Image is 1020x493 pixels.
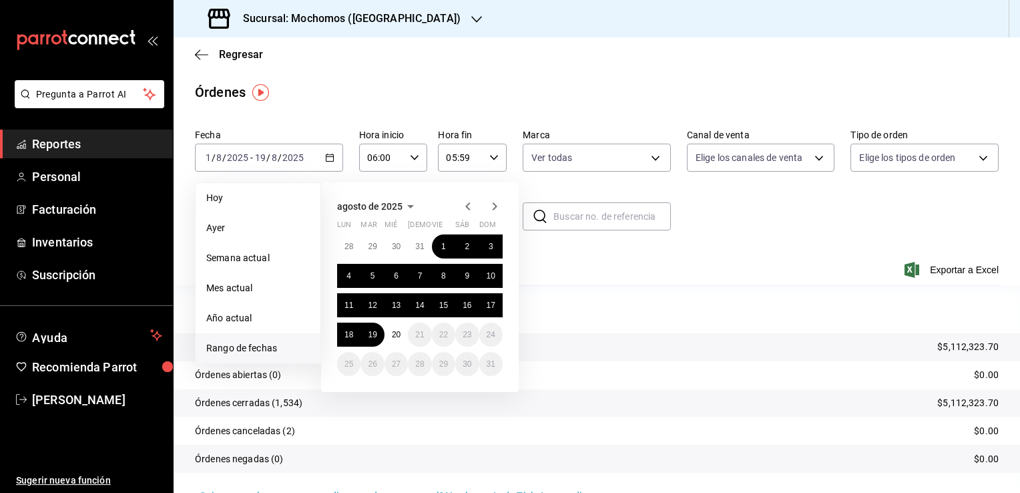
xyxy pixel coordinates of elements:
span: Regresar [219,48,263,61]
span: [PERSON_NAME] [32,391,162,409]
button: 5 de agosto de 2025 [360,264,384,288]
span: Semana actual [206,251,310,265]
abbr: 8 de agosto de 2025 [441,271,446,281]
abbr: 27 de agosto de 2025 [392,359,401,369]
p: $0.00 [974,368,999,382]
abbr: 21 de agosto de 2025 [415,330,424,339]
button: 21 de agosto de 2025 [408,323,431,347]
button: 31 de julio de 2025 [408,234,431,259]
p: Órdenes canceladas (2) [195,424,295,438]
button: 9 de agosto de 2025 [455,264,479,288]
button: 25 de agosto de 2025 [337,352,360,376]
abbr: 11 de agosto de 2025 [344,301,353,310]
span: Ayuda [32,327,145,343]
span: Inventarios [32,233,162,251]
button: 24 de agosto de 2025 [479,323,503,347]
button: 2 de agosto de 2025 [455,234,479,259]
abbr: 12 de agosto de 2025 [368,301,376,310]
span: Ver todas [531,151,572,164]
abbr: 7 de agosto de 2025 [418,271,423,281]
span: / [266,152,270,163]
button: agosto de 2025 [337,198,419,214]
button: 8 de agosto de 2025 [432,264,455,288]
span: agosto de 2025 [337,201,403,212]
label: Hora inicio [359,130,428,140]
p: Órdenes cerradas (1,534) [195,396,302,410]
button: Exportar a Excel [907,262,999,278]
button: 11 de agosto de 2025 [337,293,360,317]
abbr: 18 de agosto de 2025 [344,330,353,339]
button: 1 de agosto de 2025 [432,234,455,259]
span: Ayer [206,221,310,235]
button: 19 de agosto de 2025 [360,323,384,347]
span: Mes actual [206,281,310,295]
abbr: 4 de agosto de 2025 [346,271,351,281]
button: 29 de julio de 2025 [360,234,384,259]
abbr: 28 de agosto de 2025 [415,359,424,369]
p: $5,112,323.70 [937,340,999,354]
button: 29 de agosto de 2025 [432,352,455,376]
abbr: 9 de agosto de 2025 [465,271,469,281]
button: Tooltip marker [252,84,269,101]
button: 15 de agosto de 2025 [432,293,455,317]
button: 27 de agosto de 2025 [385,352,408,376]
input: -- [254,152,266,163]
span: Sugerir nueva función [16,474,162,488]
input: -- [271,152,278,163]
button: open_drawer_menu [147,35,158,45]
button: 26 de agosto de 2025 [360,352,384,376]
h3: Sucursal: Mochomos ([GEOGRAPHIC_DATA]) [232,11,461,27]
p: $5,112,323.70 [937,396,999,410]
abbr: jueves [408,220,487,234]
abbr: 29 de agosto de 2025 [439,359,448,369]
button: 23 de agosto de 2025 [455,323,479,347]
abbr: 26 de agosto de 2025 [368,359,376,369]
abbr: 31 de agosto de 2025 [487,359,495,369]
label: Marca [523,130,671,140]
abbr: 23 de agosto de 2025 [463,330,471,339]
abbr: lunes [337,220,351,234]
button: 3 de agosto de 2025 [479,234,503,259]
input: -- [205,152,212,163]
button: 28 de julio de 2025 [337,234,360,259]
p: Órdenes negadas (0) [195,452,284,466]
abbr: 2 de agosto de 2025 [465,242,469,251]
abbr: 17 de agosto de 2025 [487,301,495,310]
p: Resumen [195,301,999,317]
abbr: 10 de agosto de 2025 [487,271,495,281]
button: 10 de agosto de 2025 [479,264,503,288]
button: 7 de agosto de 2025 [408,264,431,288]
abbr: 1 de agosto de 2025 [441,242,446,251]
abbr: 25 de agosto de 2025 [344,359,353,369]
span: Facturación [32,200,162,218]
input: Buscar no. de referencia [553,203,671,230]
label: Hora fin [438,130,507,140]
abbr: domingo [479,220,496,234]
div: Órdenes [195,82,246,102]
abbr: 29 de julio de 2025 [368,242,376,251]
input: ---- [282,152,304,163]
label: Tipo de orden [850,130,999,140]
span: / [222,152,226,163]
button: 16 de agosto de 2025 [455,293,479,317]
abbr: 30 de julio de 2025 [392,242,401,251]
abbr: 13 de agosto de 2025 [392,301,401,310]
button: Regresar [195,48,263,61]
span: Elige los canales de venta [696,151,802,164]
button: Pregunta a Parrot AI [15,80,164,108]
span: Rango de fechas [206,341,310,355]
abbr: 3 de agosto de 2025 [489,242,493,251]
button: 4 de agosto de 2025 [337,264,360,288]
span: / [278,152,282,163]
button: 12 de agosto de 2025 [360,293,384,317]
button: 28 de agosto de 2025 [408,352,431,376]
span: Personal [32,168,162,186]
button: 6 de agosto de 2025 [385,264,408,288]
span: Elige los tipos de orden [859,151,955,164]
button: 30 de agosto de 2025 [455,352,479,376]
abbr: 6 de agosto de 2025 [394,271,399,281]
button: 30 de julio de 2025 [385,234,408,259]
abbr: martes [360,220,376,234]
button: 31 de agosto de 2025 [479,352,503,376]
abbr: 19 de agosto de 2025 [368,330,376,339]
